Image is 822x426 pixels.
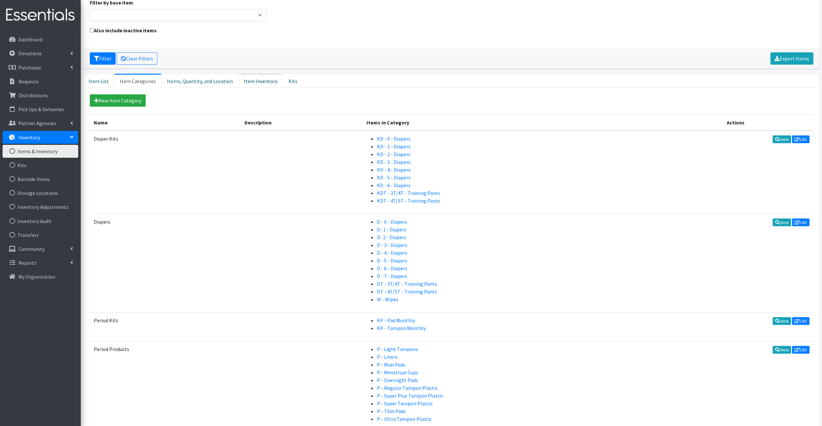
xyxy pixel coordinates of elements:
[658,114,813,131] th: Actions
[377,166,410,173] a: KD - 4 - Diapers
[377,265,407,272] a: D - 6 - Diapers
[18,273,55,280] p: My Organization
[18,92,48,99] p: Distributions
[377,377,418,383] a: P - Overnight Pads
[377,296,398,303] a: W - Wipes
[3,229,78,241] a: Transfers
[377,408,405,414] a: P - Thin Pads
[377,234,406,240] a: D- 2 - Diapers
[377,226,406,233] a: D- 1 - Diapers
[3,89,78,102] a: Distributions
[377,400,432,407] a: P - Super Tampon Plastic
[3,75,78,88] a: Requests
[90,28,94,32] input: Also include inactive items
[773,218,791,226] a: View
[3,61,78,74] a: Purchases
[3,159,78,172] a: Kits
[18,134,40,141] p: Inventory
[3,270,78,283] a: My Organization
[377,250,407,256] a: D - 4 - Diapers
[377,174,410,181] a: KD - 5 - Diapers
[90,131,241,214] td: Diaper Kits
[773,346,791,354] a: View
[377,135,410,142] a: KD - 0 - Diapers
[3,215,78,228] a: Inventory Audit
[377,143,410,150] a: KD - 1 - Diapers
[3,186,78,199] a: Storage Locations
[377,416,432,422] a: P - Ultra Tampon Plastic
[377,242,407,248] a: D - 3 - Diapers
[3,173,78,186] a: Barcode Items
[362,114,658,131] th: Items In Category
[3,117,78,130] a: Partner Agencies
[161,74,238,88] a: Items, Quantity, and Location
[377,281,437,287] a: DT - 3T/4T - Training Pants
[3,242,78,255] a: Community
[283,74,303,88] a: Kits
[377,257,407,264] a: D - 5 - Diapers
[377,354,397,360] a: P - Liners
[377,159,410,165] a: KD - 3 - Diapers
[18,50,42,57] p: Donations
[18,36,42,43] p: Dashboard
[90,214,241,312] td: Diapers
[3,256,78,269] a: Reports
[114,74,161,88] a: Item Categories
[83,74,114,88] a: Item List
[377,317,415,324] a: KP - Pad Monthly
[3,47,78,60] a: Donations
[377,288,437,295] a: DT - 4T/5T - Training Pants
[792,346,809,354] a: Edit
[18,64,41,71] p: Purchases
[90,27,157,34] label: Also include inactive items
[377,325,425,331] a: KP - Tampon Monthly
[90,114,241,131] th: Name
[3,131,78,144] a: Inventory
[770,52,813,65] a: Export Items
[18,246,45,252] p: Community
[3,103,78,116] a: Pick Ups & Deliveries
[377,273,407,279] a: D - 7 - Diapers
[377,151,410,157] a: KD - 2 - Diapers
[377,385,437,391] a: P - Regular Tampon Plastic
[3,33,78,46] a: Dashboard
[377,361,405,368] a: P - Maxi Pads
[3,200,78,213] a: Inventory Adjustments
[773,135,791,143] a: View
[3,145,78,158] a: Items & Inventory
[377,392,443,399] a: P - Super Plus Tampon Plastic
[377,197,440,204] a: KDT - 4T/5T - Training Pants
[377,190,440,196] a: KDT - 3T/4T - Training Pants
[18,120,56,126] p: Partner Agencies
[241,114,362,131] th: Description
[3,4,78,26] img: HumanEssentials
[90,312,241,341] td: Period Kits
[377,346,418,352] a: P - Light Tampons
[18,78,39,85] p: Requests
[117,52,157,65] a: Clear Filters
[377,218,407,225] a: D - 0 - Diapers
[90,52,116,65] button: Filter
[238,74,283,88] a: Item Inventory
[377,182,410,188] a: KD - 6 - Diapers
[18,106,64,112] p: Pick Ups & Deliveries
[90,94,146,107] a: New Item Category
[377,369,418,376] a: P - Menstrual Cups
[792,317,809,325] a: Edit
[792,135,809,143] a: Edit
[773,317,791,325] a: View
[792,218,809,226] a: Edit
[18,260,36,266] p: Reports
